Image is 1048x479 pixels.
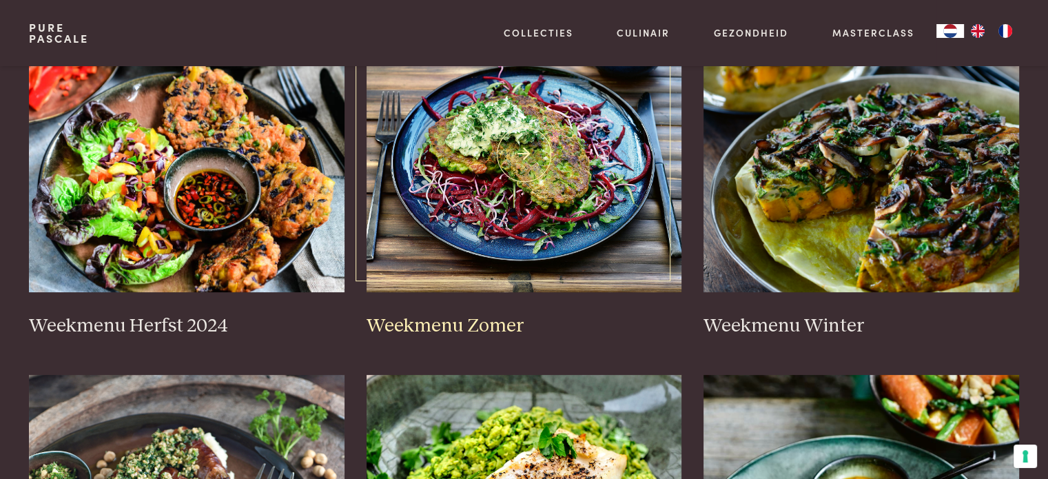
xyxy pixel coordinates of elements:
[964,24,992,38] a: EN
[832,26,914,40] a: Masterclass
[29,314,345,338] h3: Weekmenu Herfst 2024
[703,17,1019,292] img: Weekmenu Winter
[367,314,682,338] h3: Weekmenu Zomer
[936,24,1019,38] aside: Language selected: Nederlands
[617,26,670,40] a: Culinair
[964,24,1019,38] ul: Language list
[367,17,682,292] img: Weekmenu Zomer
[992,24,1019,38] a: FR
[29,17,345,338] a: Weekmenu Herfst 2024 Weekmenu Herfst 2024
[936,24,964,38] div: Language
[29,17,345,292] img: Weekmenu Herfst 2024
[29,22,89,44] a: PurePascale
[714,26,788,40] a: Gezondheid
[1014,445,1037,468] button: Uw voorkeuren voor toestemming voor trackingtechnologieën
[703,17,1019,338] a: Weekmenu Winter Weekmenu Winter
[367,17,682,338] a: Weekmenu Zomer Weekmenu Zomer
[936,24,964,38] a: NL
[703,314,1019,338] h3: Weekmenu Winter
[504,26,573,40] a: Collecties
